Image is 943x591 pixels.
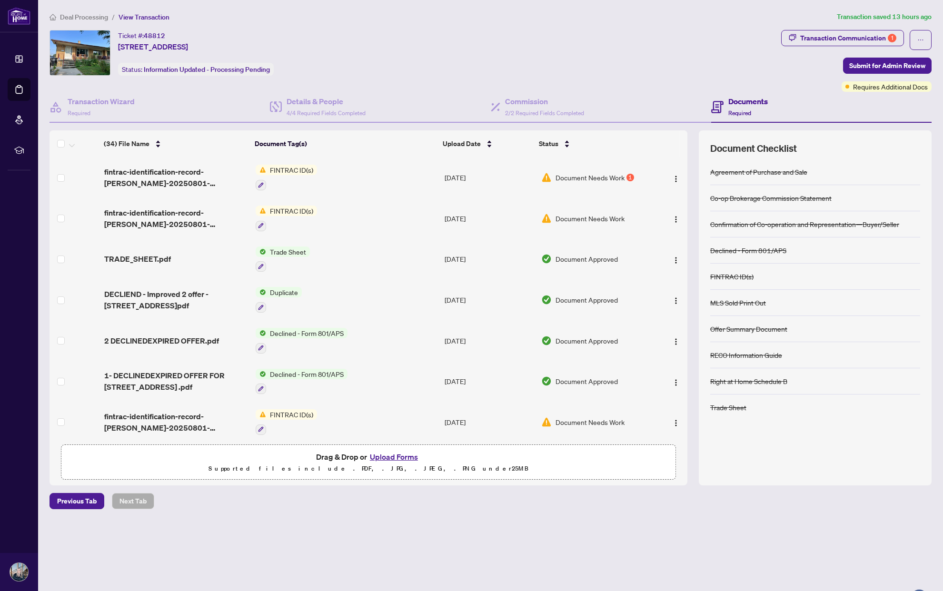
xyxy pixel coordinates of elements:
span: FINTRAC ID(s) [266,206,317,216]
img: Logo [672,256,680,264]
img: Status Icon [256,165,266,175]
img: Status Icon [256,287,266,297]
span: 1- DECLINEDEXPIRED OFFER FOR [STREET_ADDRESS] .pdf [104,370,248,393]
th: Document Tag(s) [251,130,439,157]
span: FINTRAC ID(s) [266,165,317,175]
button: Logo [668,333,684,348]
h4: Transaction Wizard [68,96,135,107]
button: Submit for Admin Review [843,58,932,74]
img: Document Status [541,417,552,427]
img: Document Status [541,335,552,346]
span: Document Approved [556,335,618,346]
span: fintrac-identification-record-[PERSON_NAME]-20250801-162907_copy.pdf [104,207,248,230]
article: Transaction saved 13 hours ago [837,11,932,22]
span: Duplicate [266,287,302,297]
span: fintrac-identification-record-[PERSON_NAME]-20250801-162907.pdf [104,166,248,189]
span: Requires Additional Docs [853,81,928,92]
button: Logo [668,414,684,430]
span: Declined - Form 801/APS [266,369,347,379]
span: [STREET_ADDRESS] [118,41,188,52]
button: Open asap [905,558,933,586]
img: Document Status [541,254,552,264]
span: Declined - Form 801/APS [266,328,347,338]
th: Status [535,130,652,157]
span: 2/2 Required Fields Completed [505,109,584,117]
span: Document Checklist [710,142,797,155]
button: Next Tab [112,493,154,509]
span: Upload Date [443,138,481,149]
span: home [50,14,56,20]
th: (34) File Name [100,130,251,157]
button: Status IconTrade Sheet [256,246,310,272]
span: DECLIEND - Improved 2 offer - [STREET_ADDRESS]pdf [104,288,248,311]
button: Upload Forms [367,451,421,463]
span: Required [728,109,751,117]
div: 1 [888,34,896,42]
td: [DATE] [441,279,537,320]
td: [DATE] [441,320,537,361]
img: Logo [672,338,680,345]
span: FINTRAC ID(s) [266,409,317,420]
img: Logo [672,175,680,183]
span: Document Approved [556,295,618,305]
div: FINTRAC ID(s) [710,271,754,282]
h4: Documents [728,96,768,107]
button: Status IconFINTRAC ID(s) [256,409,317,435]
button: Status IconDuplicate [256,287,302,313]
div: Right at Home Schedule B [710,376,787,386]
button: Logo [668,292,684,307]
span: (34) File Name [104,138,149,149]
button: Logo [668,170,684,185]
span: Drag & Drop orUpload FormsSupported files include .PDF, .JPG, .JPEG, .PNG under25MB [61,445,675,480]
img: Profile Icon [10,563,28,581]
h4: Details & People [287,96,366,107]
div: RECO Information Guide [710,350,782,360]
button: Status IconDeclined - Form 801/APS [256,328,347,354]
div: Status: [118,63,274,76]
td: [DATE] [441,239,537,280]
img: Status Icon [256,328,266,338]
th: Upload Date [439,130,535,157]
li: / [112,11,115,22]
span: Document Needs Work [556,172,625,183]
img: IMG-W12318684_1.jpg [50,30,110,75]
img: Logo [672,419,680,427]
img: Status Icon [256,206,266,216]
span: ellipsis [917,37,924,43]
span: Document Approved [556,254,618,264]
div: Co-op Brokerage Commission Statement [710,193,832,203]
span: Trade Sheet [266,246,310,257]
button: Transaction Communication1 [781,30,904,46]
img: Document Status [541,376,552,386]
span: fintrac-identification-record-[PERSON_NAME]-20250801-162907.pdf [104,411,248,433]
span: 4/4 Required Fields Completed [287,109,366,117]
span: Status [539,138,558,149]
img: Document Status [541,172,552,183]
span: Deal Processing [60,13,108,21]
div: Confirmation of Co-operation and Representation—Buyer/Seller [710,219,899,229]
td: [DATE] [441,402,537,443]
span: TRADE_SHEET.pdf [104,253,171,265]
div: Ticket #: [118,30,165,41]
div: Trade Sheet [710,402,746,413]
button: Logo [668,251,684,266]
div: Offer Summary Document [710,324,787,334]
img: Status Icon [256,369,266,379]
img: logo [8,7,30,25]
span: Information Updated - Processing Pending [144,65,270,74]
button: Status IconFINTRAC ID(s) [256,165,317,190]
button: Logo [668,211,684,226]
span: Previous Tab [57,493,97,509]
img: Status Icon [256,246,266,257]
td: [DATE] [441,361,537,402]
p: Supported files include .PDF, .JPG, .JPEG, .PNG under 25 MB [67,463,670,474]
span: 2 DECLINEDEXPIRED OFFER.pdf [104,335,219,346]
button: Status IconFINTRAC ID(s) [256,206,317,231]
div: Agreement of Purchase and Sale [710,167,807,177]
div: MLS Sold Print Out [710,297,766,308]
img: Document Status [541,213,552,224]
span: Document Needs Work [556,213,625,224]
button: Status IconDeclined - Form 801/APS [256,369,347,394]
span: Drag & Drop or [316,451,421,463]
img: Document Status [541,295,552,305]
